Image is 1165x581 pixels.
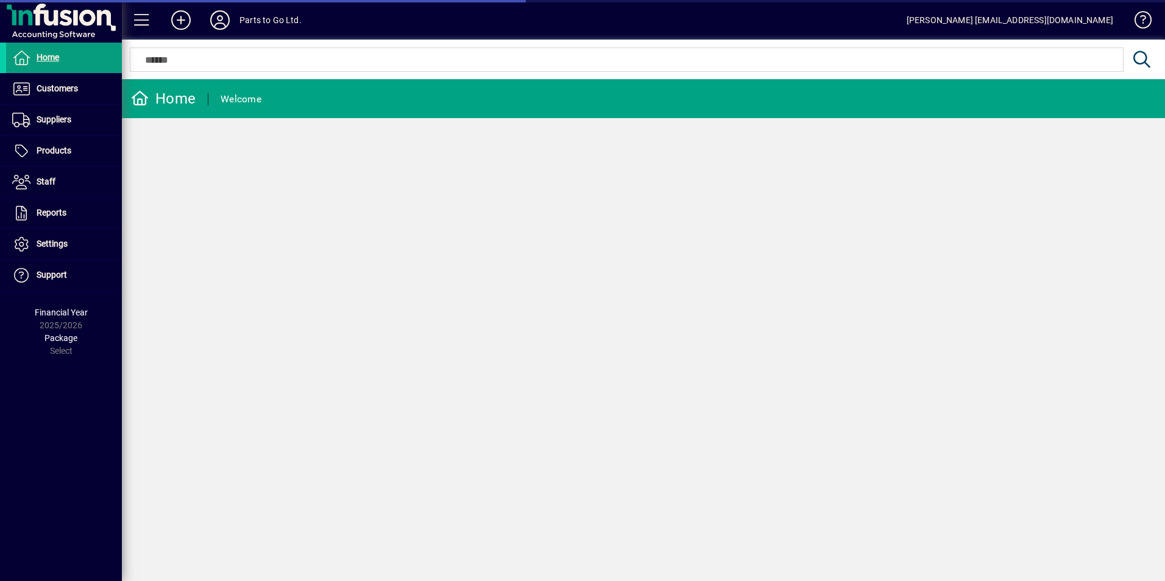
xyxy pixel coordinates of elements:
[200,9,239,31] button: Profile
[6,74,122,104] a: Customers
[6,136,122,166] a: Products
[37,177,55,186] span: Staff
[35,308,88,317] span: Financial Year
[1125,2,1150,42] a: Knowledge Base
[6,198,122,228] a: Reports
[6,105,122,135] a: Suppliers
[161,9,200,31] button: Add
[37,114,71,124] span: Suppliers
[37,83,78,93] span: Customers
[239,10,302,30] div: Parts to Go Ltd.
[6,260,122,290] a: Support
[6,229,122,259] a: Settings
[37,208,66,217] span: Reports
[131,89,196,108] div: Home
[37,52,59,62] span: Home
[37,270,67,280] span: Support
[37,239,68,248] span: Settings
[6,167,122,197] a: Staff
[907,10,1113,30] div: [PERSON_NAME] [EMAIL_ADDRESS][DOMAIN_NAME]
[44,333,77,343] span: Package
[221,90,261,109] div: Welcome
[37,146,71,155] span: Products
